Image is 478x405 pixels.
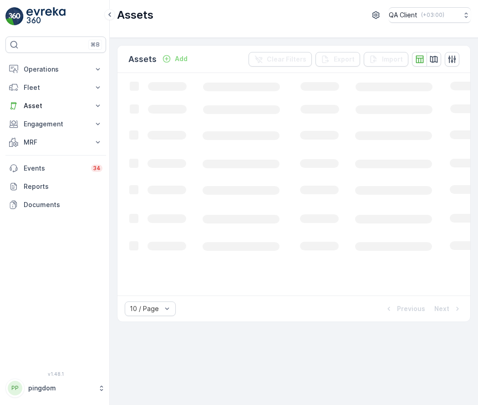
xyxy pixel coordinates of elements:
[433,303,463,314] button: Next
[24,200,102,209] p: Documents
[334,55,355,64] p: Export
[24,101,88,110] p: Asset
[5,133,106,151] button: MRF
[5,196,106,214] a: Documents
[5,177,106,196] a: Reports
[389,7,471,23] button: QA Client(+03:00)
[5,7,24,26] img: logo
[5,60,106,78] button: Operations
[382,55,403,64] p: Import
[5,78,106,97] button: Fleet
[158,53,191,64] button: Add
[93,165,101,172] p: 34
[91,41,100,48] p: ⌘B
[5,159,106,177] a: Events34
[5,379,106,398] button: PPpingdom
[421,11,444,19] p: ( +03:00 )
[5,97,106,115] button: Asset
[128,53,157,66] p: Assets
[8,381,22,395] div: PP
[383,303,426,314] button: Previous
[5,371,106,377] span: v 1.48.1
[24,164,86,173] p: Events
[24,83,88,92] p: Fleet
[24,119,88,129] p: Engagement
[117,8,153,22] p: Assets
[389,10,417,20] p: QA Client
[434,304,449,313] p: Next
[26,7,66,26] img: logo_light-DOdMpM7g.png
[175,54,188,63] p: Add
[24,65,88,74] p: Operations
[267,55,306,64] p: Clear Filters
[249,52,312,67] button: Clear Filters
[315,52,360,67] button: Export
[364,52,408,67] button: Import
[28,384,93,393] p: pingdom
[397,304,425,313] p: Previous
[24,182,102,191] p: Reports
[24,138,88,147] p: MRF
[5,115,106,133] button: Engagement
